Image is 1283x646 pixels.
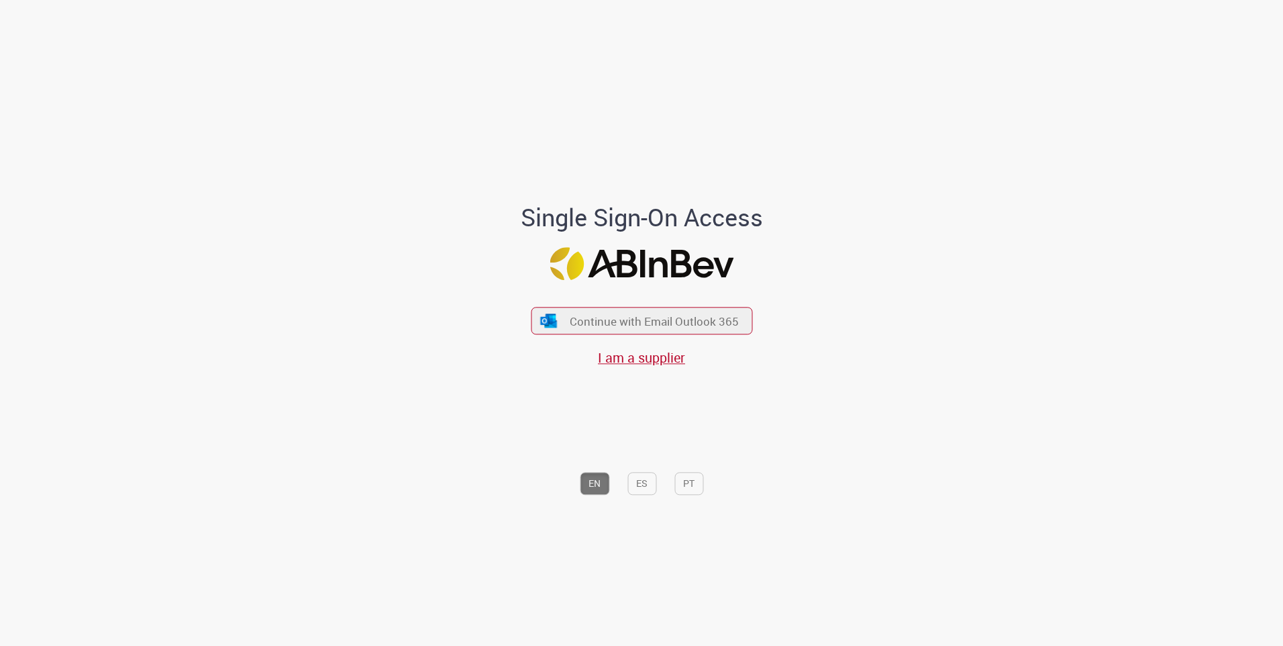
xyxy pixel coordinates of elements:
img: Logo ABInBev [550,247,733,280]
button: EN [580,472,609,495]
span: Continue with Email Outlook 365 [570,314,739,329]
img: ícone Azure/Microsoft 360 [540,314,558,328]
button: ícone Azure/Microsoft 360 Continue with Email Outlook 365 [531,307,752,334]
button: PT [674,472,703,495]
a: I am a supplier [598,349,685,367]
button: ES [627,472,656,495]
h1: Single Sign-On Access [456,205,828,232]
